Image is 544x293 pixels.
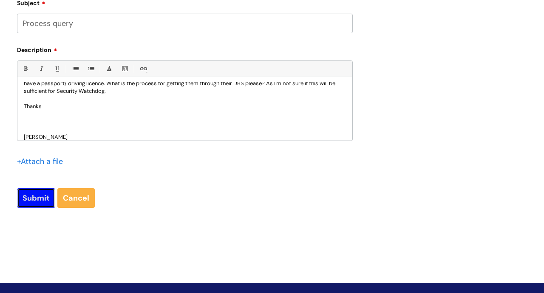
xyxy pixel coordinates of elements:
[24,103,346,110] p: Thanks
[119,63,130,74] a: Back Color
[36,63,46,74] a: Italic (⌘I)
[85,63,96,74] a: 1. Ordered List (⌘⇧8)
[57,188,95,208] a: Cancel
[104,63,114,74] a: Font Color
[17,43,353,54] label: Description
[70,63,80,74] a: • Unordered List (⌘⇧7)
[17,188,55,208] input: Submit
[17,156,21,167] span: +
[24,72,346,95] p: I have just completed an induction: I have several candidates who DO have an original copy of the...
[17,155,68,168] div: Attach a file
[51,63,62,74] a: Underline(⌘U)
[20,63,31,74] a: Bold (⌘B)
[138,63,148,74] a: Link
[24,133,346,141] p: [PERSON_NAME]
